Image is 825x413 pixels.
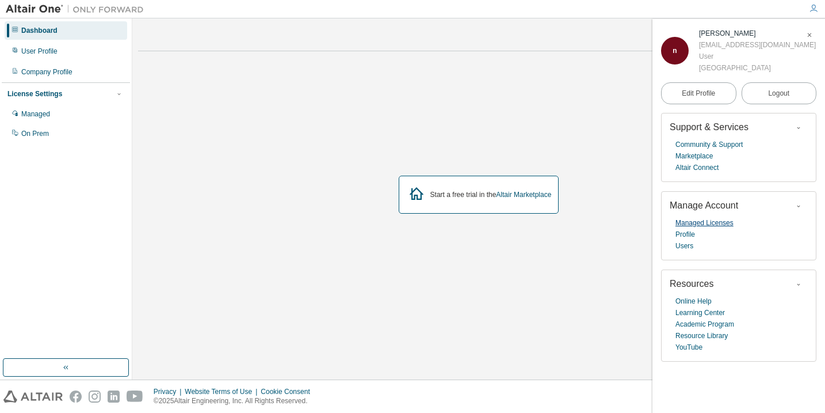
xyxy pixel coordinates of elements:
[661,82,736,104] a: Edit Profile
[154,396,317,406] p: © 2025 Altair Engineering, Inc. All Rights Reserved.
[675,307,725,319] a: Learning Center
[185,387,261,396] div: Website Terms of Use
[670,122,748,132] span: Support & Services
[699,28,816,39] div: narendra bhatt
[675,139,743,150] a: Community & Support
[108,391,120,403] img: linkedin.svg
[675,217,734,229] a: Managed Licenses
[7,89,62,98] div: License Settings
[699,39,816,51] div: [EMAIL_ADDRESS][DOMAIN_NAME]
[21,47,58,56] div: User Profile
[675,162,719,173] a: Altair Connect
[127,391,143,403] img: youtube.svg
[670,200,738,210] span: Manage Account
[670,279,713,289] span: Resources
[675,240,693,252] a: Users
[496,191,551,199] a: Altair Marketplace
[675,319,734,330] a: Academic Program
[675,342,702,353] a: YouTube
[89,391,101,403] img: instagram.svg
[675,330,728,342] a: Resource Library
[154,387,185,396] div: Privacy
[70,391,82,403] img: facebook.svg
[742,82,817,104] button: Logout
[699,51,816,62] div: User
[430,190,552,199] div: Start a free trial in the
[673,47,677,55] span: n
[675,295,712,307] a: Online Help
[3,391,63,403] img: altair_logo.svg
[675,150,713,162] a: Marketplace
[699,62,816,74] div: [GEOGRAPHIC_DATA]
[21,26,58,35] div: Dashboard
[6,3,150,15] img: Altair One
[21,67,72,77] div: Company Profile
[768,88,789,99] span: Logout
[261,387,316,396] div: Cookie Consent
[682,89,715,98] span: Edit Profile
[675,229,695,240] a: Profile
[21,129,49,138] div: On Prem
[21,109,50,119] div: Managed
